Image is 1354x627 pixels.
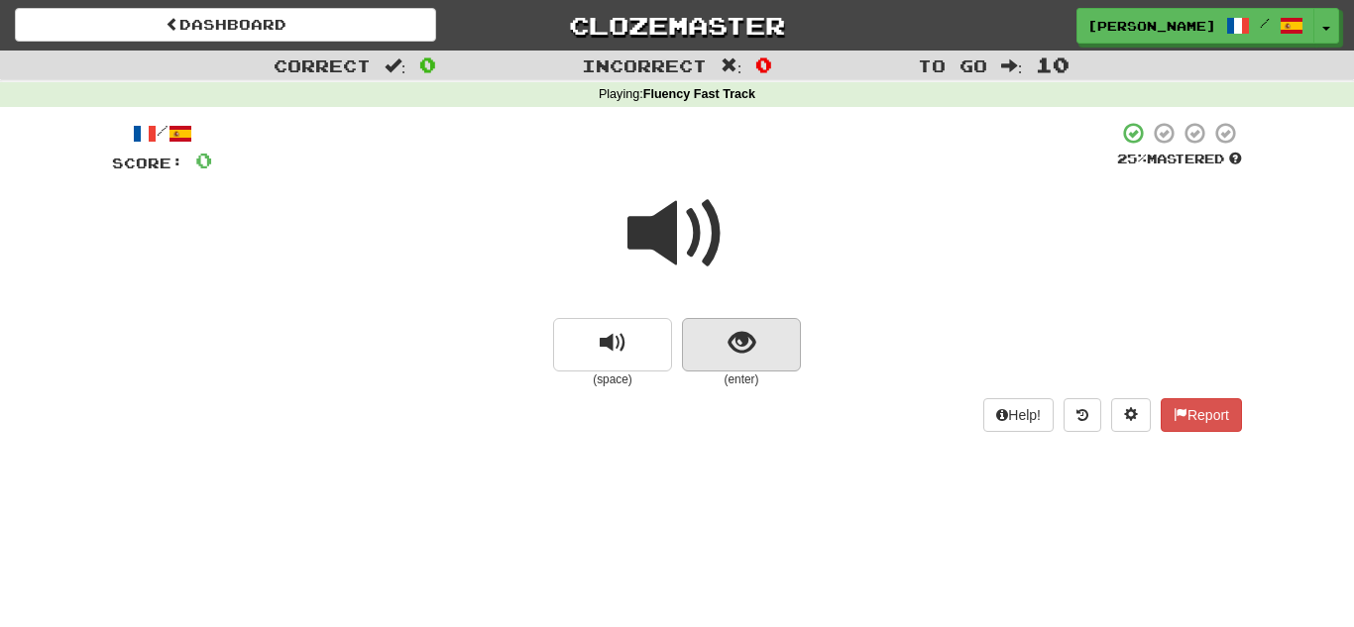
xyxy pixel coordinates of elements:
[918,55,987,75] span: To go
[1117,151,1242,168] div: Mastered
[112,121,212,146] div: /
[553,371,672,388] small: (space)
[682,318,801,371] button: show sentence
[112,155,183,171] span: Score:
[1076,8,1314,44] a: [PERSON_NAME] /
[1161,398,1242,432] button: Report
[1036,52,1070,76] span: 10
[385,57,406,74] span: :
[643,87,755,101] strong: Fluency Fast Track
[1117,151,1147,166] span: 25 %
[1260,16,1270,30] span: /
[553,318,672,371] button: replay audio
[721,57,742,74] span: :
[755,52,772,76] span: 0
[466,8,887,43] a: Clozemaster
[682,371,801,388] small: (enter)
[419,52,436,76] span: 0
[195,148,212,172] span: 0
[274,55,371,75] span: Correct
[1064,398,1101,432] button: Round history (alt+y)
[1087,17,1216,35] span: [PERSON_NAME]
[1001,57,1023,74] span: :
[983,398,1054,432] button: Help!
[15,8,436,42] a: Dashboard
[582,55,707,75] span: Incorrect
